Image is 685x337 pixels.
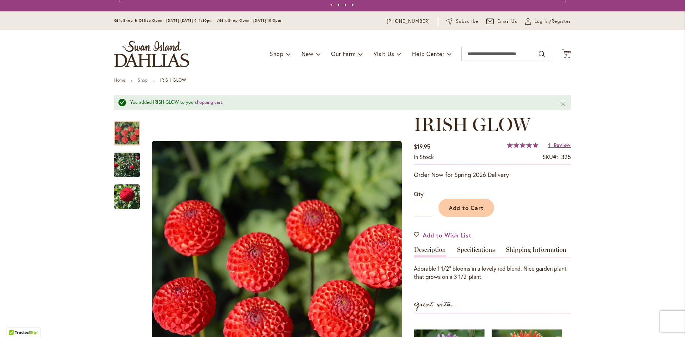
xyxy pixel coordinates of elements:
div: Availability [414,153,434,161]
a: Specifications [457,246,495,257]
span: Qty [414,190,423,198]
span: Help Center [412,50,445,57]
button: Add to Cart [438,199,494,217]
img: IRISH GLOW [114,183,140,210]
div: Detailed Product Info [414,246,571,281]
span: IRISH GLOW [414,113,531,136]
div: Adorable 1 1/2" blooms in a lovely red blend. Nice garden plant that grows on a 3 1/2' plant. [414,265,571,281]
a: Subscribe [446,18,478,25]
strong: Great with... [414,299,460,311]
a: Shipping Information [506,246,567,257]
div: You added IRISH GLOW to your . [130,99,549,106]
div: IRISH GLOW [114,177,140,209]
span: 1 [548,142,550,148]
a: Log In/Register [525,18,571,25]
span: 2 [565,53,568,57]
span: Subscribe [456,18,478,25]
a: shopping cart [195,99,222,105]
span: New [301,50,313,57]
a: Description [414,246,446,257]
a: Add to Wish List [414,231,472,239]
button: 3 of 4 [344,4,347,6]
iframe: Launch Accessibility Center [5,312,25,332]
span: Review [554,142,571,148]
a: Email Us [486,18,518,25]
span: Our Farm [331,50,355,57]
span: Log In/Register [534,18,571,25]
p: Order Now for Spring 2026 Delivery [414,170,571,179]
button: 2 of 4 [337,4,340,6]
div: 325 [561,153,571,161]
button: 1 of 4 [330,4,333,6]
span: Email Us [497,18,518,25]
strong: IRISH GLOW [160,77,186,83]
span: Gift Shop & Office Open - [DATE]-[DATE] 9-4:30pm / [114,18,219,23]
a: Shop [138,77,148,83]
a: store logo [114,41,189,67]
span: Shop [270,50,284,57]
span: Visit Us [374,50,394,57]
a: [PHONE_NUMBER] [387,18,430,25]
div: IRISH GLOW [114,145,147,177]
a: Home [114,77,125,83]
div: 100% [507,142,538,148]
span: Add to Wish List [423,231,472,239]
img: IRISH GLOW [114,147,140,182]
a: 1 Review [548,142,571,148]
button: 4 of 4 [351,4,354,6]
span: $19.95 [414,143,430,150]
strong: SKU [543,153,558,160]
span: Add to Cart [449,204,484,211]
button: 2 [562,49,571,59]
span: Gift Shop Open - [DATE] 10-3pm [219,18,281,23]
div: IRISH GLOW [114,114,147,145]
span: In stock [414,153,434,160]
